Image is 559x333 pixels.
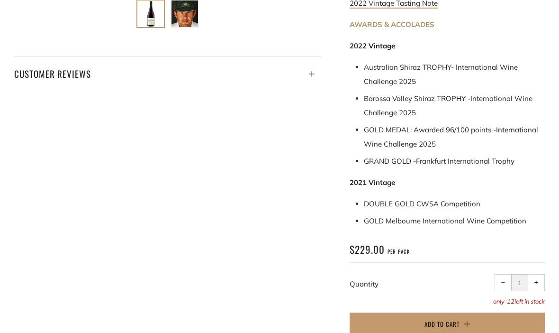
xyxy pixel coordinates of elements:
span: Frankfurt International Trophy [416,157,514,166]
a: Customer Reviews [14,56,321,82]
span: DOUBLE GOLD [364,199,415,208]
span: CWSA Competition [416,199,480,208]
span: GRAND GOLD - [364,157,416,166]
span: Australian Shiraz TROPHY [364,63,451,72]
span: $229.00 [350,242,385,257]
h4: Customer Reviews [14,65,321,82]
span: Add to Cart [424,319,460,329]
span: -12 [505,297,514,305]
strong: 2022 Vintage [350,41,395,50]
span: Melbourne International Wine Competition [386,216,526,225]
strong: 2021 Vintage [350,178,395,187]
img: Load image into Gallery viewer, Ponting Milestone &#39;127&#39; Barossa Shiraz 2022 [171,0,198,27]
span: per pack [388,248,410,255]
span: − [501,280,505,285]
span: Barossa Valley Shiraz TROPHY - [364,94,470,103]
input: quantity [511,274,528,291]
p: only left in stock [350,298,545,305]
span: GOLD [364,216,384,225]
span: + [534,280,539,285]
span: GOLD MEDAL: Awarded 96/100 points - International Wine Challenge 2025 [364,125,538,148]
label: Quantity [350,279,379,288]
img: Load image into Gallery viewer, Ponting Milestone &#39;127&#39; Barossa Shiraz 2022 [137,0,164,27]
strong: AWARDS & ACCOLADES [350,20,434,29]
